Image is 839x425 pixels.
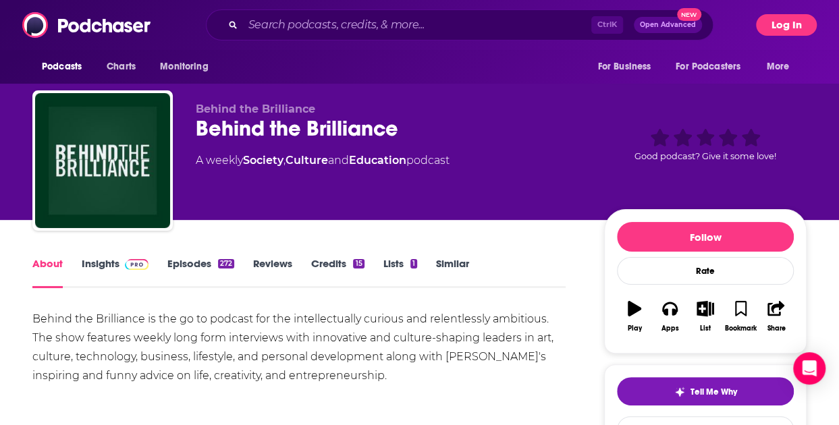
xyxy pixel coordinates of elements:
[767,324,785,333] div: Share
[604,103,807,186] div: Good podcast? Give it some love!
[349,154,406,167] a: Education
[151,54,225,80] button: open menu
[107,57,136,76] span: Charts
[283,154,286,167] span: ,
[311,257,364,288] a: Credits15
[725,324,757,333] div: Bookmark
[218,259,234,268] div: 272
[676,57,740,76] span: For Podcasters
[640,22,696,28] span: Open Advanced
[597,57,651,76] span: For Business
[383,257,417,288] a: Lists1
[691,387,737,397] span: Tell Me Why
[243,154,283,167] a: Society
[677,8,701,21] span: New
[588,54,668,80] button: open menu
[35,93,170,228] img: Behind the Brilliance
[160,57,208,76] span: Monitoring
[652,292,687,341] button: Apps
[723,292,758,341] button: Bookmark
[32,310,566,385] div: Behind the Brilliance is the go to podcast for the intellectually curious and relentlessly ambiti...
[243,14,591,36] input: Search podcasts, credits, & more...
[688,292,723,341] button: List
[125,259,148,270] img: Podchaser Pro
[32,257,63,288] a: About
[436,257,469,288] a: Similar
[661,324,679,333] div: Apps
[82,257,148,288] a: InsightsPodchaser Pro
[328,154,349,167] span: and
[353,259,364,268] div: 15
[617,257,794,285] div: Rate
[22,12,152,38] img: Podchaser - Follow, Share and Rate Podcasts
[700,324,711,333] div: List
[634,17,702,33] button: Open AdvancedNew
[756,14,817,36] button: Log In
[196,152,450,169] div: A weekly podcast
[757,54,807,80] button: open menu
[793,352,826,385] div: Open Intercom Messenger
[42,57,82,76] span: Podcasts
[253,257,292,288] a: Reviews
[674,387,685,397] img: tell me why sparkle
[759,292,794,341] button: Share
[767,57,790,76] span: More
[667,54,760,80] button: open menu
[617,222,794,252] button: Follow
[617,377,794,405] button: tell me why sparkleTell Me Why
[167,257,234,288] a: Episodes272
[634,151,776,161] span: Good podcast? Give it some love!
[196,103,315,115] span: Behind the Brilliance
[98,54,144,80] a: Charts
[628,324,642,333] div: Play
[591,16,623,34] span: Ctrl K
[286,154,328,167] a: Culture
[617,292,652,341] button: Play
[206,9,713,40] div: Search podcasts, credits, & more...
[32,54,99,80] button: open menu
[410,259,417,268] div: 1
